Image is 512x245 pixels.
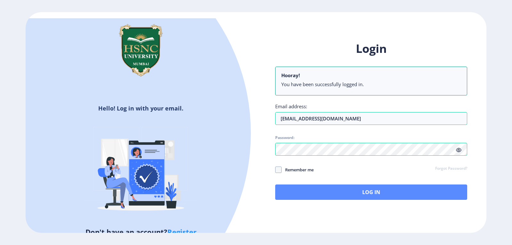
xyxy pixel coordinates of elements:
h1: Login [275,41,467,56]
b: Hooray! [281,72,300,78]
li: You have been successfully logged in. [281,81,461,87]
a: Forgot Password? [435,166,467,172]
h5: Don't have an account? [30,227,251,237]
a: Register [167,227,196,237]
label: Password: [275,135,294,140]
label: Email address: [275,103,307,110]
span: Remember me [282,166,314,174]
img: Verified-rafiki.svg [85,115,197,227]
button: Log In [275,184,467,200]
input: Email address [275,112,467,125]
img: hsnc.png [109,18,173,82]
